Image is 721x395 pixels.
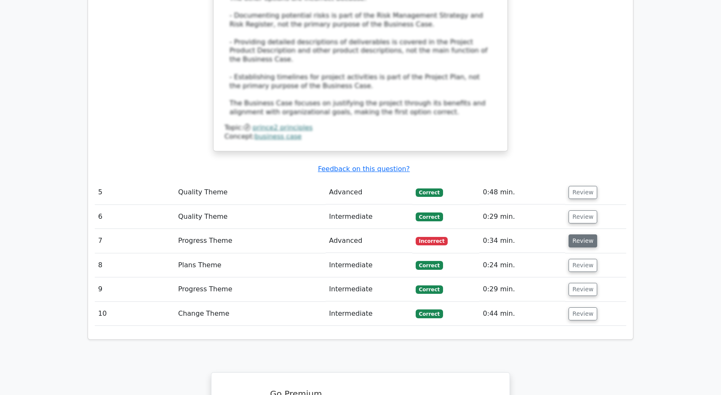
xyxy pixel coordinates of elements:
td: 7 [95,229,175,253]
td: Progress Theme [175,229,326,253]
td: Advanced [326,229,412,253]
td: Quality Theme [175,205,326,229]
td: Change Theme [175,302,326,326]
button: Review [569,210,597,223]
button: Review [569,283,597,296]
a: Feedback on this question? [318,165,410,173]
td: Progress Theme [175,277,326,301]
a: business case [255,132,302,140]
button: Review [569,234,597,247]
td: Intermediate [326,205,412,229]
div: Topic: [224,124,497,132]
td: 6 [95,205,175,229]
td: 0:44 min. [479,302,565,326]
button: Review [569,307,597,320]
td: Intermediate [326,302,412,326]
span: Correct [416,212,443,221]
button: Review [569,259,597,272]
span: Correct [416,261,443,269]
td: Advanced [326,180,412,204]
a: prince2 principles [253,124,313,132]
td: Quality Theme [175,180,326,204]
span: Correct [416,188,443,197]
span: Incorrect [416,237,448,245]
td: 0:24 min. [479,253,565,277]
td: 0:29 min. [479,205,565,229]
span: Correct [416,285,443,294]
td: Intermediate [326,253,412,277]
span: Correct [416,309,443,318]
td: 0:29 min. [479,277,565,301]
td: 10 [95,302,175,326]
div: Concept: [224,132,497,141]
td: 8 [95,253,175,277]
td: Intermediate [326,277,412,301]
td: Plans Theme [175,253,326,277]
td: 5 [95,180,175,204]
td: 0:34 min. [479,229,565,253]
button: Review [569,186,597,199]
td: 0:48 min. [479,180,565,204]
td: 9 [95,277,175,301]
